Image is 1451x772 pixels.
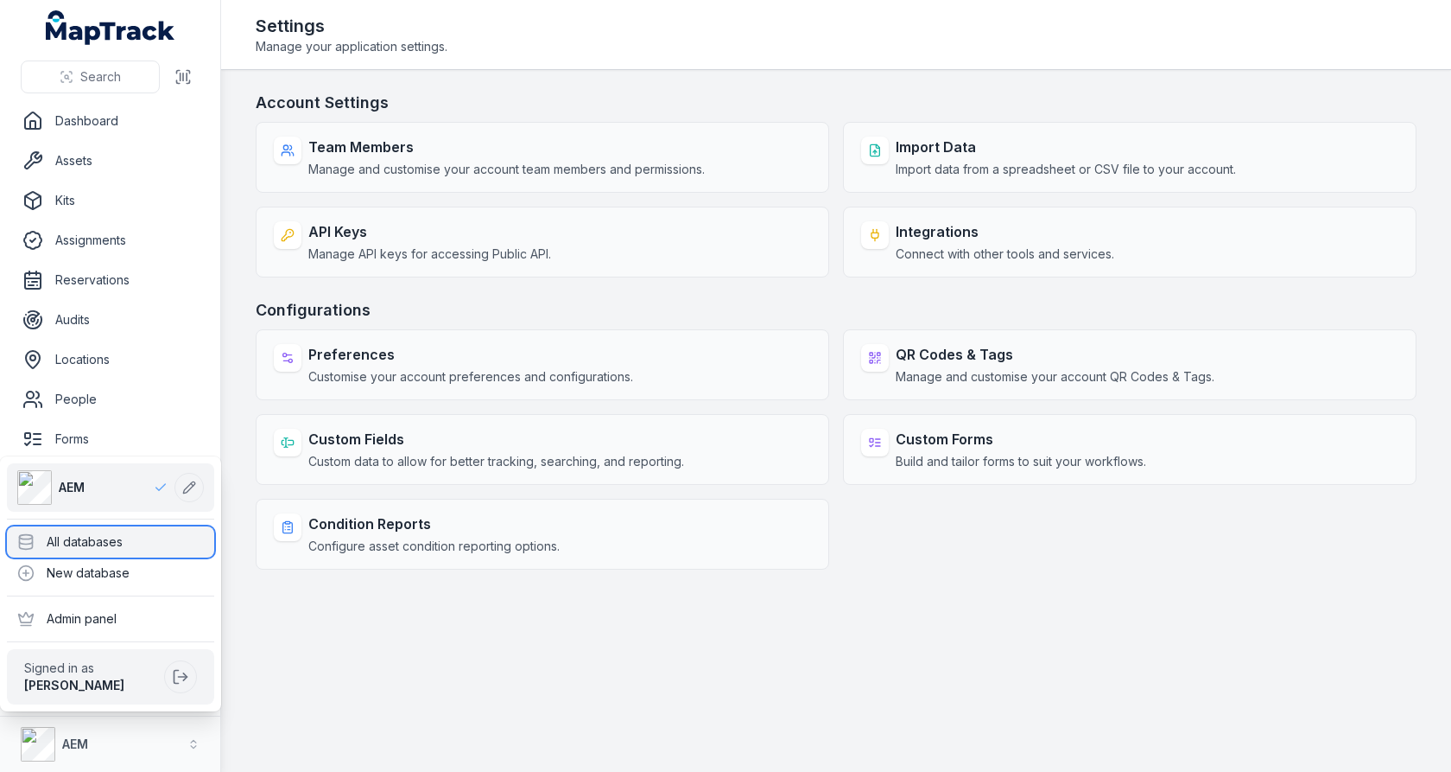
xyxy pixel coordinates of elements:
[7,603,214,635] div: Admin panel
[59,479,85,496] span: AEM
[7,558,214,589] div: New database
[24,678,124,692] strong: [PERSON_NAME]
[24,660,157,677] span: Signed in as
[62,737,88,751] strong: AEM
[7,526,214,558] div: All databases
